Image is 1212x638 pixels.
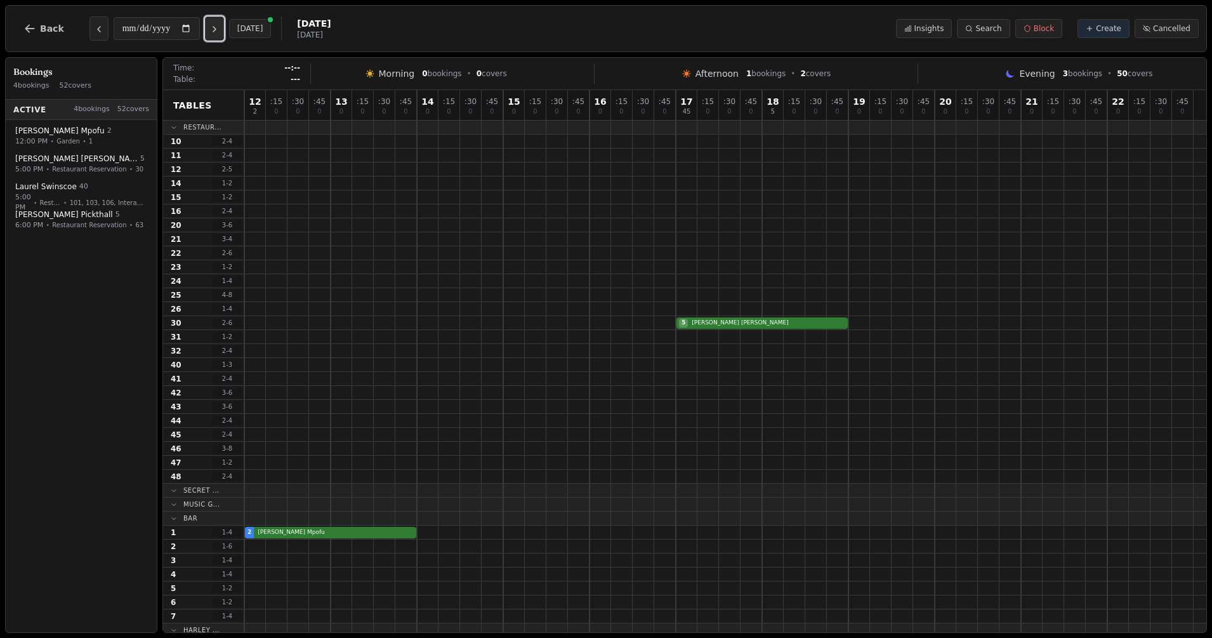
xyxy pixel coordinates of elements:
[270,98,282,105] span: : 15
[533,109,537,115] span: 0
[183,486,220,495] span: Secret ...
[1090,98,1102,105] span: : 45
[291,74,300,84] span: ---
[792,109,796,115] span: 0
[212,444,242,453] span: 3 - 8
[1063,69,1102,79] span: bookings
[171,444,181,454] span: 46
[171,262,181,272] span: 23
[896,98,908,105] span: : 30
[1015,19,1062,38] button: Block
[205,17,224,41] button: Next day
[1135,19,1199,38] button: Cancelled
[171,583,176,594] span: 5
[117,104,149,115] span: 52 covers
[171,234,181,244] span: 21
[212,318,242,328] span: 2 - 6
[173,63,194,73] span: Time:
[212,472,242,481] span: 2 - 4
[171,290,181,300] span: 25
[1069,98,1081,105] span: : 30
[171,458,181,468] span: 47
[284,63,300,73] span: --:--
[853,97,865,106] span: 19
[34,197,37,207] span: •
[1034,23,1054,34] span: Block
[1116,109,1120,115] span: 0
[400,98,412,105] span: : 45
[212,150,242,160] span: 2 - 4
[15,182,77,192] span: Laurel Swinscoe
[140,154,145,164] span: 5
[212,458,242,467] span: 1 - 2
[171,178,181,189] span: 14
[171,555,176,566] span: 3
[767,97,779,106] span: 18
[800,69,805,78] span: 2
[1063,69,1068,78] span: 3
[212,276,242,286] span: 1 - 4
[212,597,242,607] span: 1 - 2
[447,109,451,115] span: 0
[788,98,800,105] span: : 15
[490,109,494,115] span: 0
[56,136,80,146] span: Garden
[255,528,414,537] span: [PERSON_NAME] Mpofu
[171,374,181,384] span: 41
[249,97,261,106] span: 12
[212,388,242,397] span: 3 - 6
[745,98,757,105] span: : 45
[702,98,714,105] span: : 15
[1133,98,1145,105] span: : 15
[171,402,181,412] span: 43
[986,109,990,115] span: 0
[641,109,645,115] span: 0
[52,220,126,230] span: Restaurant Reservation
[212,402,242,411] span: 3 - 6
[40,24,64,33] span: Back
[1047,98,1059,105] span: : 15
[616,98,628,105] span: : 15
[957,19,1010,38] button: Search
[183,625,220,635] span: Harley ...
[1137,109,1141,115] span: 0
[15,192,31,213] span: 5:00 PM
[921,109,925,115] span: 0
[477,69,482,78] span: 0
[171,416,181,426] span: 44
[171,542,176,552] span: 2
[1096,23,1121,34] span: Create
[173,74,195,84] span: Table:
[212,178,242,188] span: 1 - 2
[1019,67,1055,80] span: Evening
[679,319,688,328] span: 5
[82,136,86,146] span: •
[357,98,369,105] span: : 15
[695,67,739,80] span: Afternoon
[1180,109,1184,115] span: 0
[297,17,331,30] span: [DATE]
[74,104,110,115] span: 4 bookings
[512,109,516,115] span: 0
[900,109,904,115] span: 0
[1155,98,1167,105] span: : 30
[426,109,430,115] span: 0
[171,346,181,356] span: 32
[15,154,138,164] span: [PERSON_NAME] [PERSON_NAME]
[13,65,149,78] h3: Bookings
[637,98,649,105] span: : 30
[212,248,242,258] span: 2 - 6
[253,109,257,115] span: 2
[212,192,242,202] span: 1 - 2
[975,23,1001,34] span: Search
[13,13,74,44] button: Back
[171,304,181,314] span: 26
[171,597,176,608] span: 6
[1025,97,1037,106] span: 21
[1176,98,1189,105] span: : 45
[171,248,181,258] span: 22
[982,98,994,105] span: : 30
[619,109,623,115] span: 0
[8,177,154,218] button: Laurel Swinscoe405:00 PM•Restaurant Reservation•101, 103, 106, Interactive Darts, 104, 102, Pool ...
[297,30,331,40] span: [DATE]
